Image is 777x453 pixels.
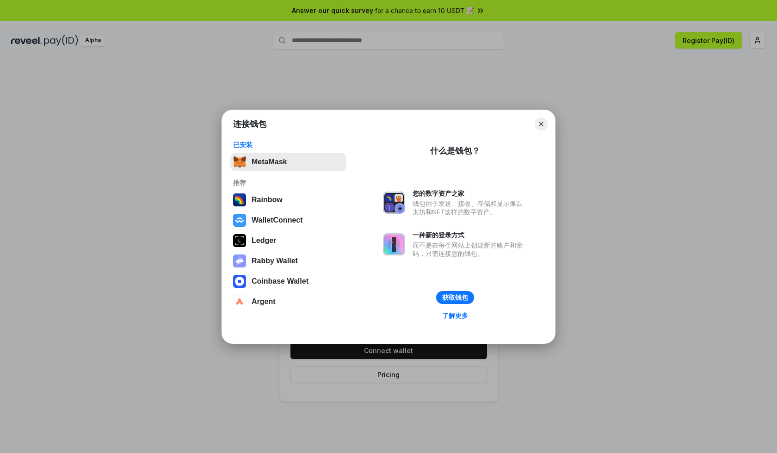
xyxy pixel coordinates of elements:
[233,234,246,247] img: svg+xml,%3Csvg%20xmlns%3D%22http%3A%2F%2Fwww.w3.org%2F2000%2Fsvg%22%20width%3D%2228%22%20height%3...
[233,295,246,308] img: svg+xml,%3Csvg%20width%3D%2228%22%20height%3D%2228%22%20viewBox%3D%220%200%2028%2028%22%20fill%3D...
[252,277,308,285] div: Coinbase Wallet
[252,158,287,166] div: MetaMask
[413,241,527,258] div: 而不是在每个网站上创建新的账户和密码，只需连接您的钱包。
[252,196,283,204] div: Rainbow
[252,236,276,245] div: Ledger
[442,293,468,302] div: 获取钱包
[442,311,468,320] div: 了解更多
[436,291,474,304] button: 获取钱包
[233,275,246,288] img: svg+xml,%3Csvg%20width%3D%2228%22%20height%3D%2228%22%20viewBox%3D%220%200%2028%2028%22%20fill%3D...
[230,292,346,311] button: Argent
[233,254,246,267] img: svg+xml,%3Csvg%20xmlns%3D%22http%3A%2F%2Fwww.w3.org%2F2000%2Fsvg%22%20fill%3D%22none%22%20viewBox...
[230,191,346,209] button: Rainbow
[252,257,298,265] div: Rabby Wallet
[252,216,303,224] div: WalletConnect
[233,193,246,206] img: svg+xml,%3Csvg%20width%3D%22120%22%20height%3D%22120%22%20viewBox%3D%220%200%20120%20120%22%20fil...
[230,272,346,291] button: Coinbase Wallet
[413,231,527,239] div: 一种新的登录方式
[233,179,344,187] div: 推荐
[383,192,405,214] img: svg+xml,%3Csvg%20xmlns%3D%22http%3A%2F%2Fwww.w3.org%2F2000%2Fsvg%22%20fill%3D%22none%22%20viewBox...
[383,233,405,255] img: svg+xml,%3Csvg%20xmlns%3D%22http%3A%2F%2Fwww.w3.org%2F2000%2Fsvg%22%20fill%3D%22none%22%20viewBox...
[233,214,246,227] img: svg+xml,%3Csvg%20width%3D%2228%22%20height%3D%2228%22%20viewBox%3D%220%200%2028%2028%22%20fill%3D...
[233,118,266,130] h1: 连接钱包
[230,231,346,250] button: Ledger
[233,155,246,168] img: svg+xml,%3Csvg%20fill%3D%22none%22%20height%3D%2233%22%20viewBox%3D%220%200%2035%2033%22%20width%...
[535,118,548,130] button: Close
[233,141,344,149] div: 已安装
[413,199,527,216] div: 钱包用于发送、接收、存储和显示像以太坊和NFT这样的数字资产。
[230,153,346,171] button: MetaMask
[252,298,276,306] div: Argent
[430,145,480,156] div: 什么是钱包？
[437,310,474,322] a: 了解更多
[413,189,527,198] div: 您的数字资产之家
[230,211,346,230] button: WalletConnect
[230,252,346,270] button: Rabby Wallet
